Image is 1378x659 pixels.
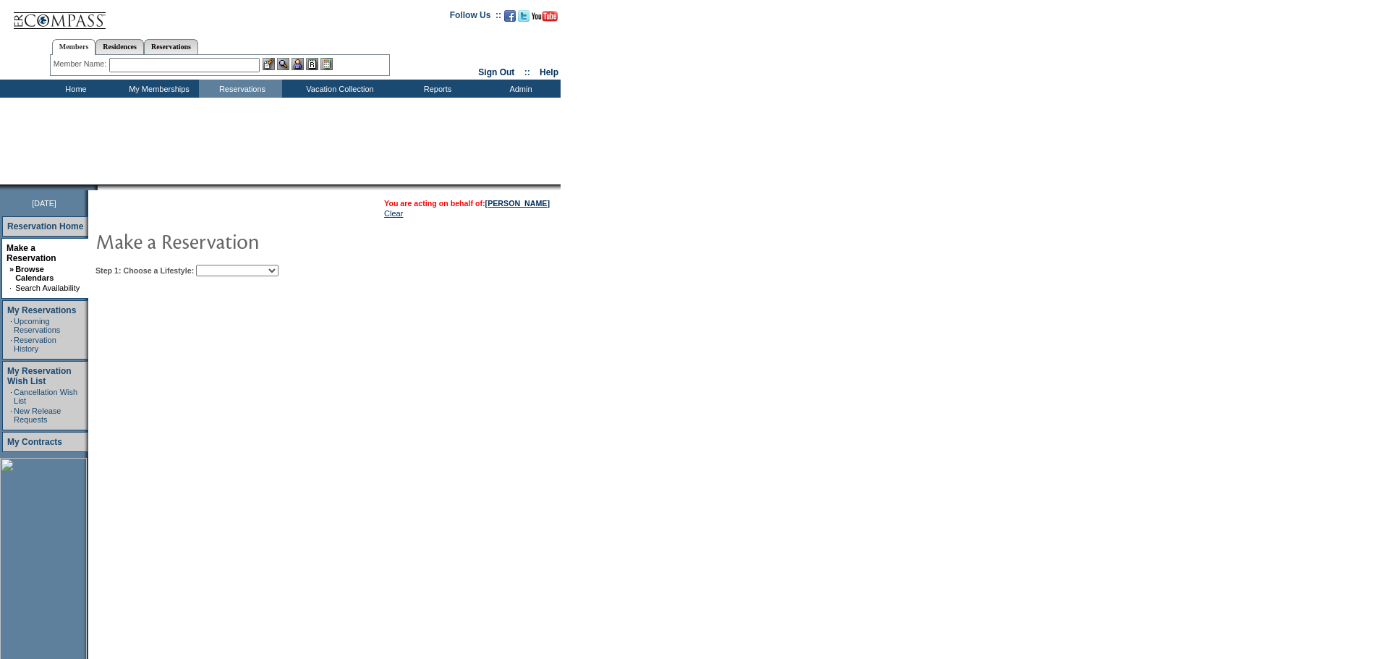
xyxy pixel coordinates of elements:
a: Search Availability [15,284,80,292]
a: My Reservation Wish List [7,366,72,386]
a: Browse Calendars [15,265,54,282]
img: View [277,58,289,70]
img: promoShadowLeftCorner.gif [93,184,98,190]
a: Residences [95,39,144,54]
a: Reservations [144,39,198,54]
a: Follow us on Twitter [518,14,529,23]
td: Home [33,80,116,98]
a: Sign Out [478,67,514,77]
a: Members [52,39,96,55]
a: My Reservations [7,305,76,315]
td: · [10,388,12,405]
img: pgTtlMakeReservation.gif [95,226,385,255]
td: Follow Us :: [450,9,501,26]
td: My Memberships [116,80,199,98]
a: [PERSON_NAME] [485,199,550,208]
td: Reports [394,80,477,98]
img: Become our fan on Facebook [504,10,516,22]
span: You are acting on behalf of: [384,199,550,208]
div: Member Name: [54,58,109,70]
a: Help [540,67,558,77]
td: Reservations [199,80,282,98]
span: [DATE] [32,199,56,208]
a: New Release Requests [14,407,61,424]
a: Upcoming Reservations [14,317,60,334]
td: · [10,317,12,334]
img: Subscribe to our YouTube Channel [532,11,558,22]
span: :: [524,67,530,77]
a: Cancellation Wish List [14,388,77,405]
td: · [10,336,12,353]
img: b_edit.gif [263,58,275,70]
td: · [10,407,12,424]
a: Make a Reservation [7,243,56,263]
a: My Contracts [7,437,62,447]
td: Admin [477,80,561,98]
a: Subscribe to our YouTube Channel [532,14,558,23]
td: · [9,284,14,292]
td: Vacation Collection [282,80,394,98]
a: Reservation History [14,336,56,353]
b: Step 1: Choose a Lifestyle: [95,266,194,275]
img: Reservations [306,58,318,70]
a: Reservation Home [7,221,83,231]
img: b_calculator.gif [320,58,333,70]
img: Follow us on Twitter [518,10,529,22]
img: Impersonate [292,58,304,70]
img: blank.gif [98,184,99,190]
b: » [9,265,14,273]
a: Become our fan on Facebook [504,14,516,23]
a: Clear [384,209,403,218]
